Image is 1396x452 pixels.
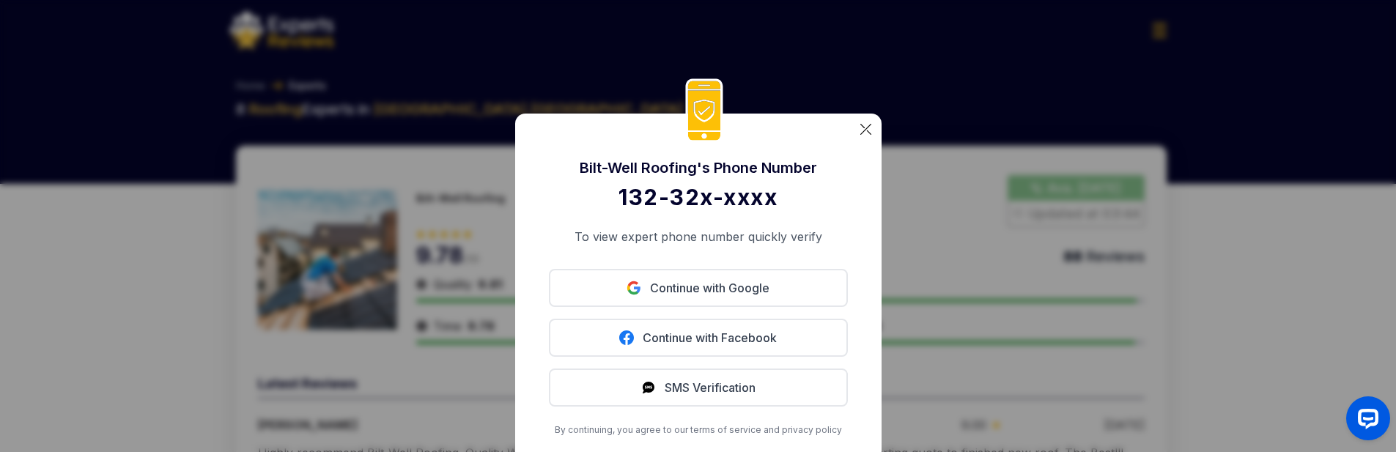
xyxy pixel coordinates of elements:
[549,184,848,210] div: 132-32x-xxxx
[549,228,848,245] p: To view expert phone number quickly verify
[1334,390,1396,452] iframe: OpenWidget widget
[860,124,871,135] img: categoryImgae
[549,158,848,178] div: Bilt-Well Roofing 's Phone Number
[685,78,723,144] img: phoneIcon
[549,319,848,357] button: Continue with Facebook
[549,368,848,407] button: SMS Verification
[549,269,848,307] button: Continue with Google
[549,424,848,436] p: By continuing, you agree to our terms of service and privacy policy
